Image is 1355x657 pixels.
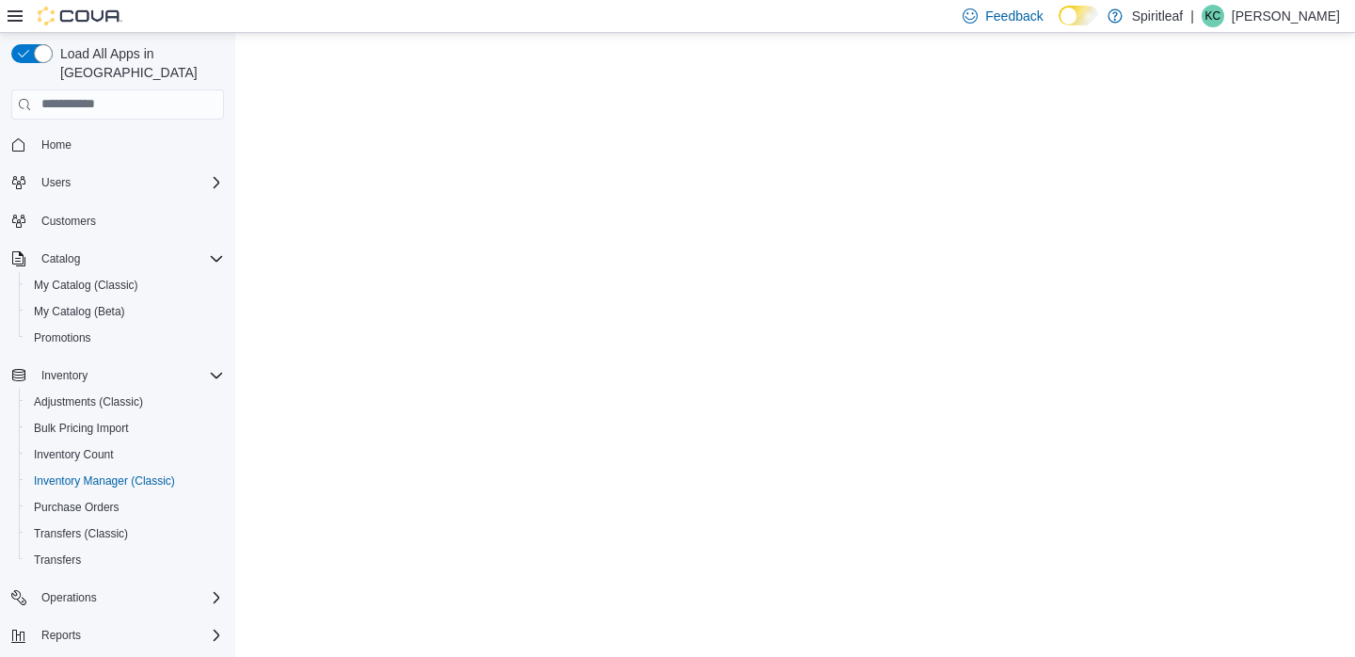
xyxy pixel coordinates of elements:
span: My Catalog (Beta) [34,304,125,319]
span: Purchase Orders [34,500,120,515]
div: Kimberly C [1202,5,1224,27]
button: Reports [4,622,231,649]
span: Inventory [34,364,224,387]
span: Dark Mode [1059,25,1060,26]
span: Transfers [34,553,81,568]
a: Purchase Orders [26,496,127,519]
span: Adjustments (Classic) [34,394,143,409]
span: Promotions [26,327,224,349]
span: Inventory Manager (Classic) [34,473,175,489]
a: Inventory Manager (Classic) [26,470,183,492]
button: My Catalog (Beta) [19,298,231,325]
a: Transfers [26,549,88,571]
button: My Catalog (Classic) [19,272,231,298]
span: Load All Apps in [GEOGRAPHIC_DATA] [53,44,224,82]
button: Inventory Count [19,441,231,468]
a: Customers [34,210,104,232]
span: Customers [41,214,96,229]
a: Adjustments (Classic) [26,391,151,413]
button: Reports [34,624,88,647]
span: Bulk Pricing Import [26,417,224,440]
button: Promotions [19,325,231,351]
button: Bulk Pricing Import [19,415,231,441]
span: Home [34,133,224,156]
button: Home [4,131,231,158]
span: Inventory Count [26,443,224,466]
img: Cova [38,7,122,25]
button: Inventory [4,362,231,389]
a: My Catalog (Beta) [26,300,133,323]
span: Catalog [34,248,224,270]
span: Transfers (Classic) [34,526,128,541]
span: Purchase Orders [26,496,224,519]
span: KC [1205,5,1221,27]
button: Transfers [19,547,231,573]
span: Operations [34,586,224,609]
span: Operations [41,590,97,605]
button: Operations [34,586,104,609]
span: Inventory Manager (Classic) [26,470,224,492]
a: Home [34,134,79,156]
a: My Catalog (Classic) [26,274,146,296]
span: My Catalog (Beta) [26,300,224,323]
span: Bulk Pricing Import [34,421,129,436]
span: Customers [34,209,224,232]
p: [PERSON_NAME] [1232,5,1340,27]
button: Inventory Manager (Classic) [19,468,231,494]
span: Feedback [985,7,1043,25]
button: Adjustments (Classic) [19,389,231,415]
span: Users [34,171,224,194]
p: | [1190,5,1194,27]
span: Reports [34,624,224,647]
span: Inventory [41,368,88,383]
button: Inventory [34,364,95,387]
button: Purchase Orders [19,494,231,521]
button: Operations [4,585,231,611]
button: Catalog [34,248,88,270]
button: Catalog [4,246,231,272]
span: Users [41,175,71,190]
span: My Catalog (Classic) [26,274,224,296]
span: Transfers [26,549,224,571]
a: Transfers (Classic) [26,522,135,545]
button: Customers [4,207,231,234]
a: Inventory Count [26,443,121,466]
button: Users [34,171,78,194]
span: Reports [41,628,81,643]
span: Catalog [41,251,80,266]
button: Users [4,169,231,196]
p: Spiritleaf [1132,5,1183,27]
span: Home [41,137,72,152]
span: Promotions [34,330,91,345]
span: Adjustments (Classic) [26,391,224,413]
span: Inventory Count [34,447,114,462]
input: Dark Mode [1059,6,1098,25]
button: Transfers (Classic) [19,521,231,547]
a: Promotions [26,327,99,349]
a: Bulk Pricing Import [26,417,136,440]
span: Transfers (Classic) [26,522,224,545]
span: My Catalog (Classic) [34,278,138,293]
